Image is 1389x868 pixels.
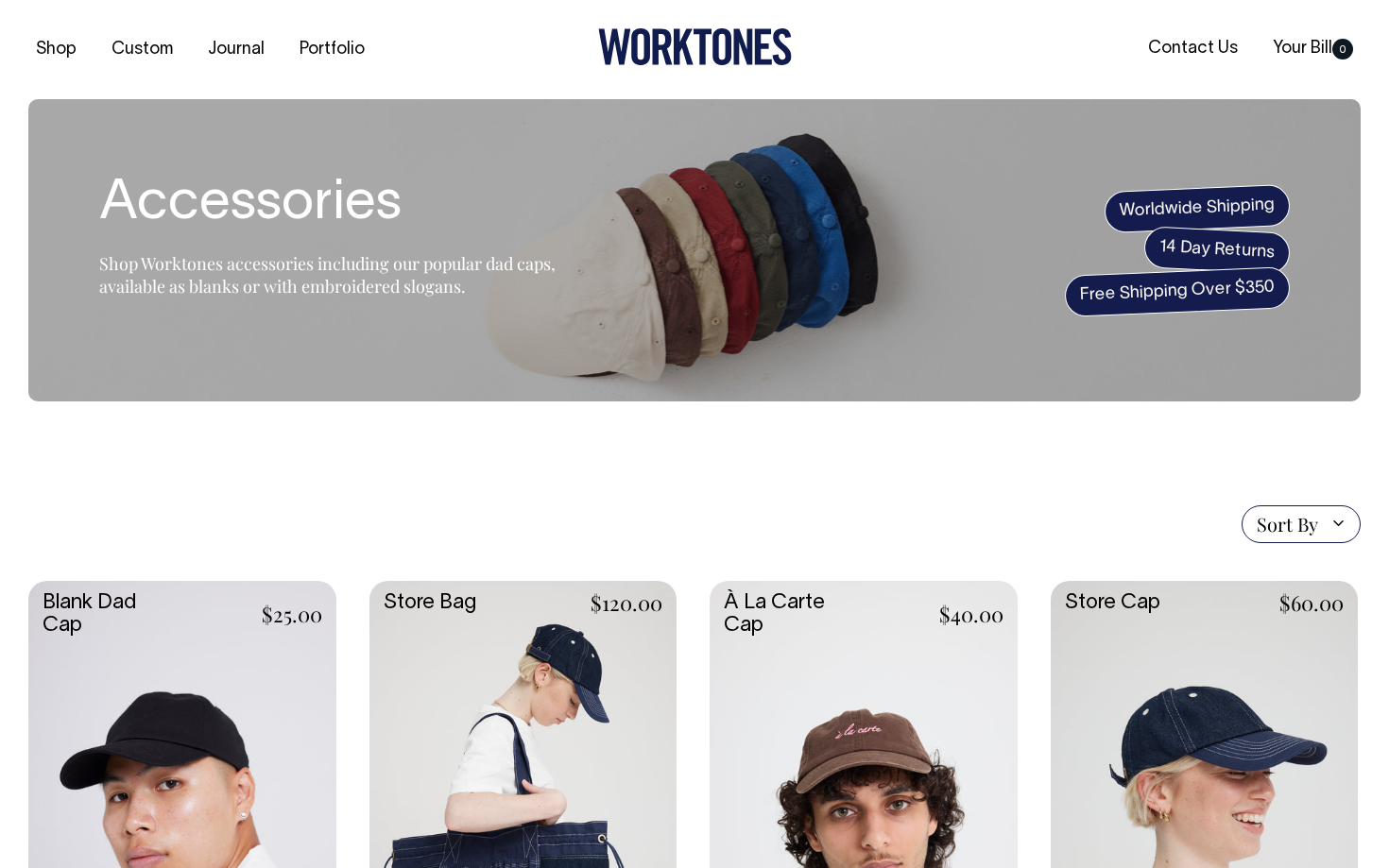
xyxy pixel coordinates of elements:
a: Shop [28,34,84,65]
span: Shop Worktones accessories including our popular dad caps, available as blanks or with embroidere... [99,252,556,298]
span: Free Shipping Over $350 [1064,266,1291,317]
a: Contact Us [1140,33,1245,64]
span: 0 [1332,39,1353,60]
a: Custom [104,34,180,65]
span: Sort By [1257,513,1318,536]
span: Worldwide Shipping [1104,184,1291,233]
a: Your Bill0 [1265,33,1361,64]
span: 14 Day Returns [1143,226,1291,275]
a: Portfolio [292,34,372,65]
h1: Accessories [99,175,572,235]
a: Journal [200,34,272,65]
